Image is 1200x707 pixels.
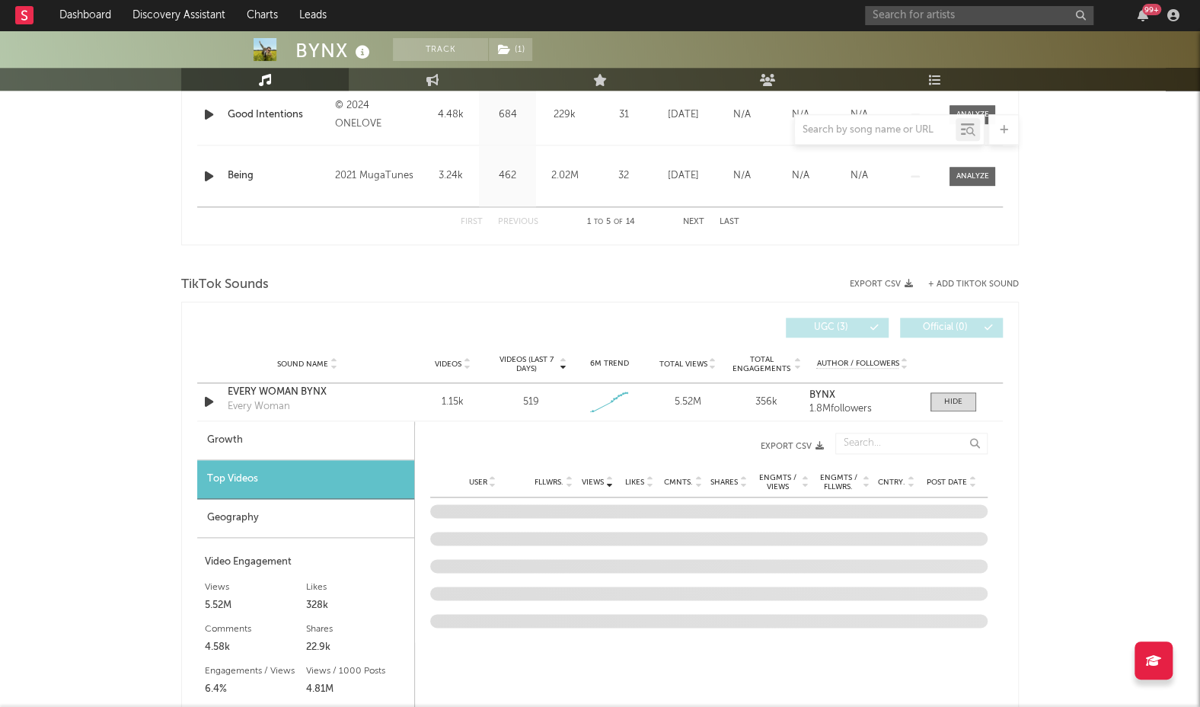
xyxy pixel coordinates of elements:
[664,478,693,487] span: Cmnts.
[816,473,860,491] span: Engmts / Fllwrs.
[205,662,306,680] div: Engagements / Views
[927,478,967,487] span: Post Date
[658,107,709,123] div: [DATE]
[523,395,539,410] div: 519
[228,168,327,184] a: Being
[393,38,488,61] button: Track
[205,597,306,615] div: 5.52M
[461,218,483,226] button: First
[417,395,488,410] div: 1.15k
[483,107,532,123] div: 684
[878,478,905,487] span: Cntry.
[658,168,709,184] div: [DATE]
[683,218,704,226] button: Next
[865,6,1093,25] input: Search for artists
[306,578,407,597] div: Likes
[710,478,738,487] span: Shares
[469,478,487,487] span: User
[775,107,826,123] div: N/A
[295,38,374,63] div: BYNX
[335,97,418,133] div: © 2024 ONELOVE
[809,404,915,414] div: 1.8M followers
[181,276,269,294] span: TikTok Sounds
[659,360,707,369] span: Total Views
[335,167,418,185] div: 2021 MugaTunes
[910,323,980,332] span: Official ( 0 )
[597,168,650,184] div: 32
[205,638,306,657] div: 4.58k
[197,421,414,460] div: Growth
[489,38,532,61] button: (1)
[850,280,913,289] button: Export CSV
[197,460,414,499] div: Top Videos
[574,358,645,369] div: 6M Trend
[306,662,407,680] div: Views / 1000 Posts
[597,107,650,123] div: 31
[1138,9,1148,21] button: 99+
[496,355,557,373] span: Videos (last 7 days)
[809,390,835,400] strong: BYNX
[228,385,387,400] a: EVERY WOMAN BYNX
[205,680,306,699] div: 6.4%
[834,168,885,184] div: N/A
[426,107,475,123] div: 4.48k
[816,359,898,369] span: Author / Followers
[306,638,407,657] div: 22.9k
[775,168,826,184] div: N/A
[582,478,604,487] span: Views
[755,473,799,491] span: Engmts / Views
[306,597,407,615] div: 328k
[786,318,889,338] button: UGC(3)
[834,107,885,123] div: N/A
[488,38,533,61] span: ( 1 )
[716,107,768,123] div: N/A
[498,218,538,226] button: Previous
[306,680,407,699] div: 4.81M
[716,168,768,184] div: N/A
[483,168,532,184] div: 462
[731,355,793,373] span: Total Engagements
[426,168,475,184] div: 3.24k
[653,395,723,410] div: 5.52M
[540,168,589,184] div: 2.02M
[306,620,407,638] div: Shares
[928,280,1019,289] button: + Add TikTok Sound
[445,442,824,451] button: Export CSV
[277,360,328,369] span: Sound Name
[1142,4,1161,15] div: 99 +
[569,213,653,232] div: 1 5 14
[731,395,802,410] div: 356k
[205,578,306,597] div: Views
[205,553,407,571] div: Video Engagement
[535,478,563,487] span: Fllwrs.
[625,478,644,487] span: Likes
[435,360,461,369] span: Videos
[796,323,866,332] span: UGC ( 3 )
[720,218,739,226] button: Last
[594,219,603,226] span: to
[809,390,915,401] a: BYNX
[540,107,589,123] div: 229k
[795,124,956,136] input: Search by song name or URL
[614,219,623,226] span: of
[228,399,290,414] div: Every Woman
[913,280,1019,289] button: + Add TikTok Sound
[205,620,306,638] div: Comments
[228,107,327,123] a: Good Intentions
[835,433,988,454] input: Search...
[197,499,414,538] div: Geography
[900,318,1003,338] button: Official(0)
